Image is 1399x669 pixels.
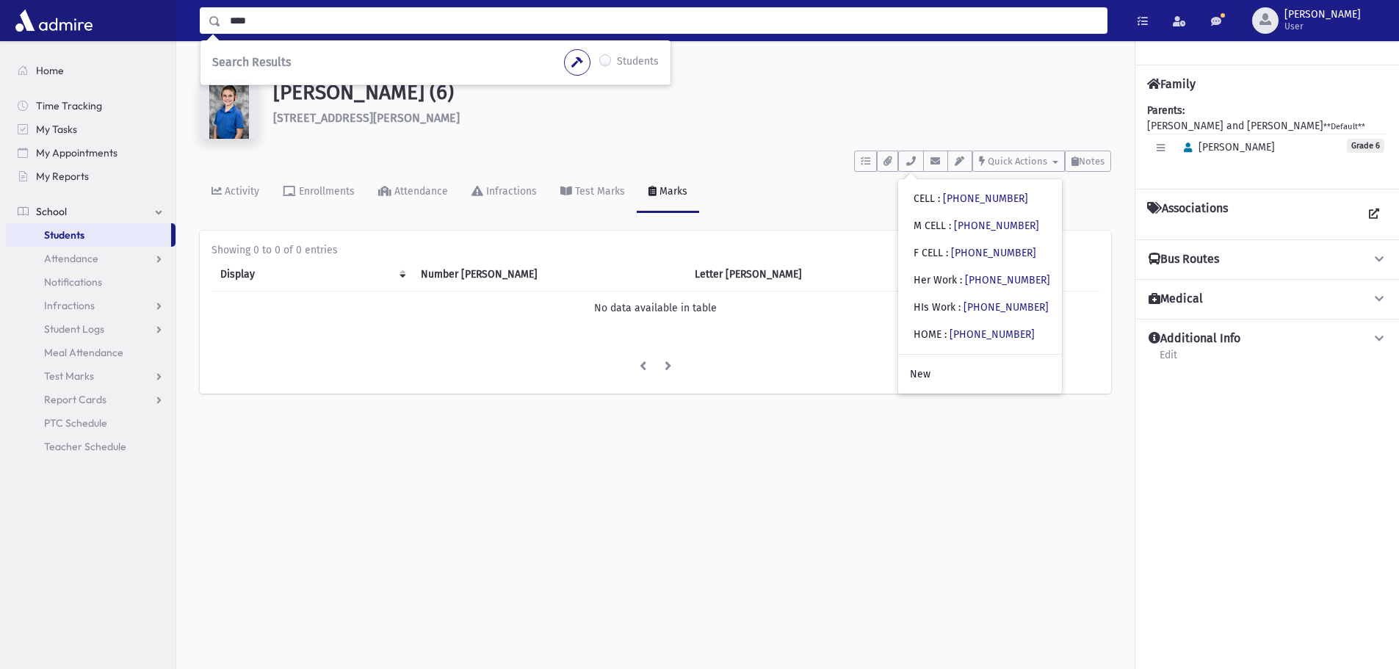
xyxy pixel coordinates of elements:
[44,369,94,383] span: Test Marks
[988,156,1047,167] span: Quick Actions
[951,247,1036,259] a: [PHONE_NUMBER]
[273,111,1111,125] h6: [STREET_ADDRESS][PERSON_NAME]
[212,242,1099,258] div: Showing 0 to 0 of 0 entries
[1147,77,1196,91] h4: Family
[222,185,259,198] div: Activity
[960,274,962,286] span: :
[617,54,659,71] label: Students
[1177,141,1275,153] span: [PERSON_NAME]
[6,435,176,458] a: Teacher Schedule
[296,185,355,198] div: Enrollments
[6,200,176,223] a: School
[958,301,961,314] span: :
[44,440,126,453] span: Teacher Schedule
[938,192,940,205] span: :
[950,328,1035,341] a: [PHONE_NUMBER]
[1147,292,1387,307] button: Medical
[1284,21,1361,32] span: User
[914,327,1035,342] div: HOME
[6,247,176,270] a: Attendance
[460,172,549,213] a: Infractions
[1065,151,1111,172] button: Notes
[44,322,104,336] span: Student Logs
[44,228,84,242] span: Students
[914,245,1036,261] div: F CELL
[1079,156,1105,167] span: Notes
[44,416,107,430] span: PTC Schedule
[36,205,67,218] span: School
[572,185,625,198] div: Test Marks
[549,172,637,213] a: Test Marks
[6,411,176,435] a: PTC Schedule
[6,294,176,317] a: Infractions
[6,270,176,294] a: Notifications
[965,274,1050,286] a: [PHONE_NUMBER]
[898,361,1062,388] a: New
[686,258,923,292] th: Letter Mark
[637,172,699,213] a: Marks
[914,272,1050,288] div: Her Work
[36,64,64,77] span: Home
[914,218,1039,234] div: M CELL
[36,170,89,183] span: My Reports
[6,117,176,141] a: My Tasks
[273,80,1111,105] h1: [PERSON_NAME] (6)
[6,388,176,411] a: Report Cards
[972,151,1065,172] button: Quick Actions
[1147,331,1387,347] button: Additional Info
[200,59,253,80] nav: breadcrumb
[212,292,1099,325] td: No data available in table
[36,146,118,159] span: My Appointments
[943,192,1028,205] a: [PHONE_NUMBER]
[36,99,102,112] span: Time Tracking
[1149,331,1240,347] h4: Additional Info
[6,164,176,188] a: My Reports
[946,247,948,259] span: :
[36,123,77,136] span: My Tasks
[949,220,951,232] span: :
[964,301,1049,314] a: [PHONE_NUMBER]
[1149,292,1203,307] h4: Medical
[271,172,366,213] a: Enrollments
[391,185,448,198] div: Attendance
[44,393,106,406] span: Report Cards
[1147,104,1185,117] b: Parents:
[1347,139,1384,153] span: Grade 6
[44,346,123,359] span: Meal Attendance
[412,258,686,292] th: Number Mark
[1147,252,1387,267] button: Bus Routes
[1147,103,1387,177] div: [PERSON_NAME] and [PERSON_NAME]
[954,220,1039,232] a: [PHONE_NUMBER]
[914,191,1028,206] div: CELL
[1149,252,1219,267] h4: Bus Routes
[1284,9,1361,21] span: [PERSON_NAME]
[6,223,171,247] a: Students
[944,328,947,341] span: :
[6,317,176,341] a: Student Logs
[1147,201,1228,228] h4: Associations
[657,185,687,198] div: Marks
[6,59,176,82] a: Home
[483,185,537,198] div: Infractions
[12,6,96,35] img: AdmirePro
[6,141,176,164] a: My Appointments
[44,299,95,312] span: Infractions
[221,7,1107,34] input: Search
[200,172,271,213] a: Activity
[212,258,412,292] th: Display
[200,60,253,73] a: Students
[44,252,98,265] span: Attendance
[914,300,1049,315] div: HIs Work
[6,341,176,364] a: Meal Attendance
[6,364,176,388] a: Test Marks
[212,55,291,69] span: Search Results
[1361,201,1387,228] a: View all Associations
[1159,347,1178,373] a: Edit
[6,94,176,117] a: Time Tracking
[44,275,102,289] span: Notifications
[366,172,460,213] a: Attendance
